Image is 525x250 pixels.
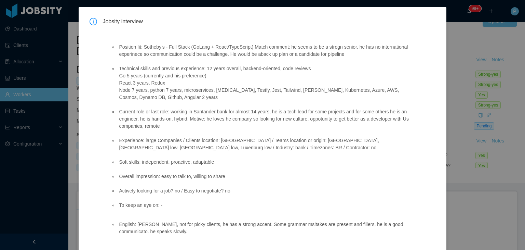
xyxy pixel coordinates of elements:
li: Position fit: Sotheby's - Full Stack (GoLang + React/TypeScript) Match comment: he seems to be a ... [118,43,413,58]
li: Overall impression: easy to talk to, willing to share [118,173,413,180]
i: icon: info-circle [90,18,97,25]
span: Jobsity interview [103,18,435,25]
li: Current role or last role: working in Santander bank for almost 14 years, he is a tech lead for s... [118,108,413,130]
li: Experience: large Companies / Clients location: [GEOGRAPHIC_DATA] / Teams location or origin: [GE... [118,137,413,151]
li: Actively looking for a job? no / Easy to negotiate? no [118,187,413,195]
li: Technical skills and previous experience: 12 years overall, backend-oriented, code reviews Go 5 y... [118,65,413,101]
li: English: [PERSON_NAME], not for picky clients, he has a strong accent. Some grammar msitakes are ... [118,221,413,235]
li: To keep an eye on: - [118,202,413,209]
li: Soft skills: independent, proactive, adaptable [118,159,413,166]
